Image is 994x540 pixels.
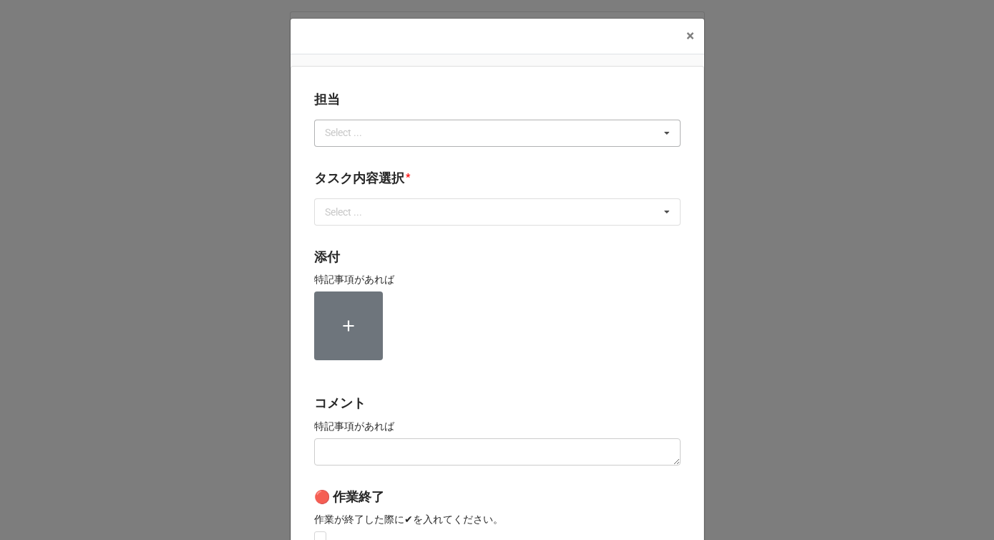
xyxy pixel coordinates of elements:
label: 🔴 作業終了 [314,487,384,507]
label: 添付 [314,247,340,267]
div: Select ... [321,125,383,141]
label: 担当 [314,90,340,110]
p: 特記事項があれば [314,272,681,286]
label: タスク内容選択 [314,168,404,188]
p: 特記事項があれば [314,419,681,433]
p: 作業が終了した際に✔︎を入れてください。 [314,512,681,526]
label: コメント [314,393,366,413]
span: × [686,27,694,44]
div: Select ... [321,203,383,220]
